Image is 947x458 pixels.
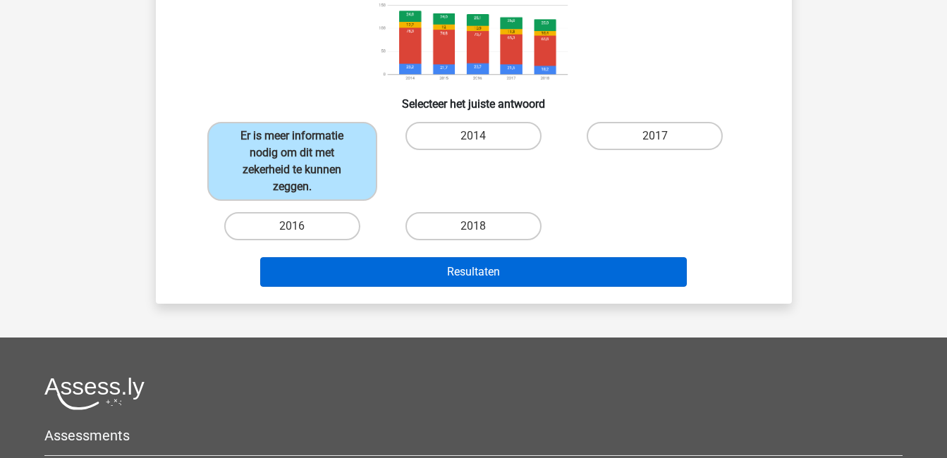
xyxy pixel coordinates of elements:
label: 2016 [224,212,360,240]
h5: Assessments [44,427,903,444]
img: Assessly logo [44,377,145,410]
label: 2014 [405,122,542,150]
label: Er is meer informatie nodig om dit met zekerheid te kunnen zeggen. [207,122,377,201]
button: Resultaten [260,257,687,287]
label: 2018 [405,212,542,240]
label: 2017 [587,122,723,150]
h6: Selecteer het juiste antwoord [178,86,769,111]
